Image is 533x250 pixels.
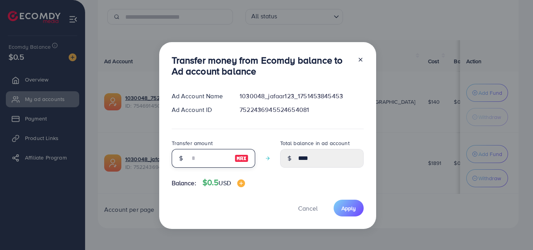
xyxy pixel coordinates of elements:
[500,215,527,244] iframe: Chat
[298,204,318,213] span: Cancel
[172,55,351,77] h3: Transfer money from Ecomdy balance to Ad account balance
[172,139,213,147] label: Transfer amount
[288,200,327,216] button: Cancel
[280,139,350,147] label: Total balance in ad account
[235,154,249,163] img: image
[341,204,356,212] span: Apply
[233,92,370,101] div: 1030048_jafaar123_1751453845453
[165,105,234,114] div: Ad Account ID
[203,178,245,188] h4: $0.5
[237,179,245,187] img: image
[233,105,370,114] div: 7522436945524654081
[165,92,234,101] div: Ad Account Name
[219,179,231,187] span: USD
[334,200,364,216] button: Apply
[172,179,196,188] span: Balance:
